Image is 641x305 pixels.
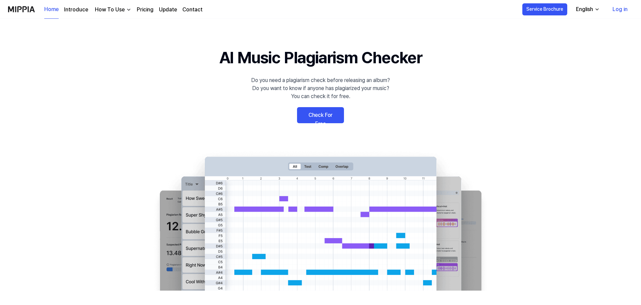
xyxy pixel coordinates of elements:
a: Home [44,0,59,19]
img: main Image [146,150,495,291]
div: Do you need a plagiarism check before releasing an album? Do you want to know if anyone has plagi... [251,76,390,100]
a: Contact [182,6,202,14]
a: Introduce [64,6,88,14]
button: How To Use [94,6,131,14]
div: English [575,5,594,13]
a: Pricing [137,6,154,14]
button: Service Brochure [522,3,567,15]
img: down [126,7,131,12]
button: English [571,3,604,16]
h1: AI Music Plagiarism Checker [219,46,422,70]
a: Check For Free [297,107,344,123]
div: How To Use [94,6,126,14]
a: Update [159,6,177,14]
